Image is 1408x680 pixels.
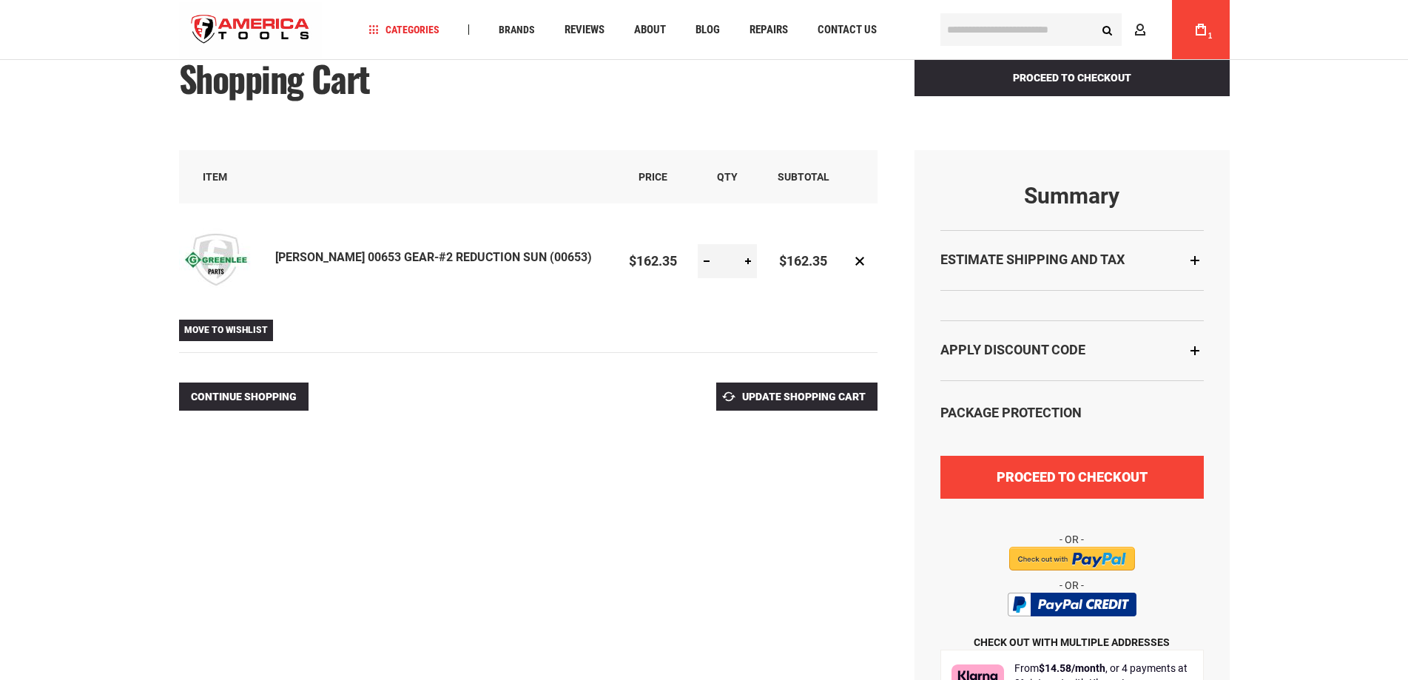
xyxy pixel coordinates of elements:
[974,636,1170,648] a: Check Out with Multiple Addresses
[565,24,604,36] span: Reviews
[368,24,439,35] span: Categories
[914,59,1230,96] button: Proceed to Checkout
[362,20,446,40] a: Categories
[275,250,592,264] a: [PERSON_NAME] 00653 GEAR-#2 REDUCTION SUN (00653)
[179,52,370,104] span: Shopping Cart
[179,320,273,341] a: Move to Wishlist
[940,184,1204,208] strong: Summary
[779,253,827,269] span: $162.35
[499,24,535,35] span: Brands
[717,171,738,183] span: Qty
[695,24,720,36] span: Blog
[997,469,1148,485] span: Proceed to Checkout
[179,223,253,297] img: Greenlee 00653 GEAR-#2 REDUCTION SUN (00653)
[639,171,667,183] span: Price
[629,253,677,269] span: $162.35
[743,20,795,40] a: Repairs
[203,171,227,183] span: Item
[1013,72,1131,84] span: Proceed to Checkout
[940,342,1085,357] strong: Apply Discount Code
[179,223,275,300] a: Greenlee 00653 GEAR-#2 REDUCTION SUN (00653)
[689,20,727,40] a: Blog
[558,20,611,40] a: Reviews
[179,2,323,58] a: store logo
[818,24,877,36] span: Contact Us
[940,403,1204,423] div: Package Protection
[811,20,883,40] a: Contact Us
[750,24,788,36] span: Repairs
[1094,16,1122,44] button: Search
[940,252,1125,267] strong: Estimate Shipping and Tax
[179,383,309,411] a: Continue Shopping
[716,383,878,411] button: Update Shopping Cart
[184,325,268,335] span: Move to Wishlist
[940,456,1204,499] button: Proceed to Checkout
[191,391,297,403] span: Continue Shopping
[742,391,866,403] span: Update Shopping Cart
[179,2,323,58] img: America Tools
[634,24,666,36] span: About
[778,171,829,183] span: Subtotal
[627,20,673,40] a: About
[1208,32,1213,40] span: 1
[492,20,542,40] a: Brands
